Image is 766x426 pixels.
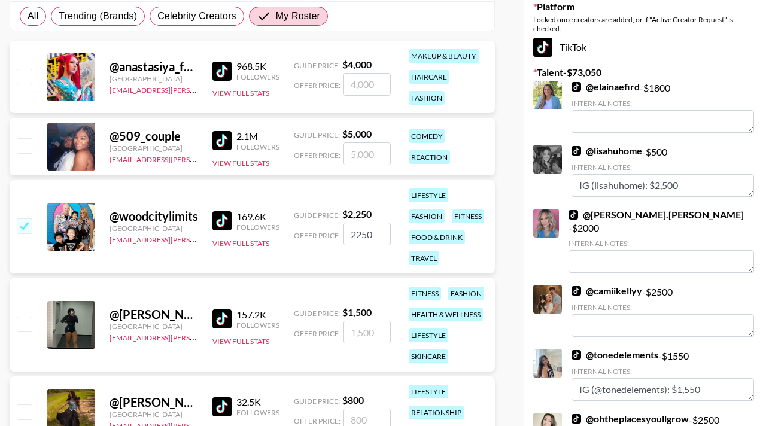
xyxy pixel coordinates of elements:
a: @[PERSON_NAME].[PERSON_NAME] [569,209,744,221]
div: @ anastasiya_fukkacumi1 [110,59,198,74]
button: View Full Stats [212,337,269,346]
div: lifestyle [409,188,448,202]
strong: $ 4,000 [342,59,372,70]
strong: $ 2,250 [342,208,372,220]
a: [EMAIL_ADDRESS][PERSON_NAME][DOMAIN_NAME] [110,153,287,164]
div: @ 509_couple [110,129,198,144]
label: Platform [533,1,756,13]
div: Internal Notes: [572,303,754,312]
textarea: IG (lisahuhome): $2,500 [572,174,754,197]
span: All [28,9,38,23]
div: travel [409,251,439,265]
span: Celebrity Creators [157,9,236,23]
div: [GEOGRAPHIC_DATA] [110,224,198,233]
a: [EMAIL_ADDRESS][PERSON_NAME][DOMAIN_NAME] [110,331,287,342]
div: @ woodcitylimits [110,209,198,224]
label: Talent - $ 73,050 [533,66,756,78]
span: Guide Price: [294,397,340,406]
span: Offer Price: [294,231,341,240]
div: fitness [409,287,441,300]
img: TikTok [212,62,232,81]
div: comedy [409,129,445,143]
div: relationship [409,406,464,419]
div: Followers [236,321,279,330]
a: @ohtheplacesyoullgrow [572,413,689,425]
img: TikTok [572,286,581,296]
button: View Full Stats [212,159,269,168]
div: - $ 500 [572,145,754,197]
div: [GEOGRAPHIC_DATA] [110,410,198,419]
button: View Full Stats [212,239,269,248]
div: - $ 2500 [572,285,754,337]
div: haircare [409,70,449,84]
div: fashion [409,209,445,223]
img: TikTok [212,211,232,230]
div: Internal Notes: [572,367,754,376]
div: Locked once creators are added, or if "Active Creator Request" is checked. [533,15,756,33]
div: Followers [236,72,279,81]
span: Offer Price: [294,151,341,160]
img: TikTok [572,414,581,424]
div: fashion [448,287,484,300]
img: TikTok [533,38,552,57]
strong: $ 800 [342,394,364,406]
div: reaction [409,150,450,164]
div: skincare [409,349,448,363]
a: [EMAIL_ADDRESS][PERSON_NAME][DOMAIN_NAME] [110,233,287,244]
div: fashion [409,91,445,105]
span: Guide Price: [294,309,340,318]
div: makeup & beauty [409,49,479,63]
div: 968.5K [236,60,279,72]
a: @tonedelements [572,349,658,361]
div: [GEOGRAPHIC_DATA] [110,144,198,153]
div: - $ 1800 [572,81,754,133]
div: Followers [236,223,279,232]
div: 157.2K [236,309,279,321]
span: My Roster [276,9,320,23]
span: Offer Price: [294,329,341,338]
span: Offer Price: [294,81,341,90]
textarea: IG (@tonedelements): $1,550 [572,378,754,401]
span: Guide Price: [294,211,340,220]
input: 2,250 [343,223,391,245]
div: food & drink [409,230,465,244]
div: @ [PERSON_NAME] [110,307,198,322]
div: 2.1M [236,130,279,142]
div: [GEOGRAPHIC_DATA] [110,322,198,331]
a: @lisahuhome [572,145,642,157]
div: - $ 2000 [569,209,754,273]
div: - $ 1550 [572,349,754,401]
div: lifestyle [409,385,448,398]
img: TikTok [572,146,581,156]
div: Internal Notes: [569,239,754,248]
div: fitness [452,209,484,223]
a: @camiikellyy [572,285,642,297]
img: TikTok [572,82,581,92]
div: Followers [236,408,279,417]
input: 5,000 [343,142,391,165]
div: TikTok [533,38,756,57]
img: TikTok [212,309,232,328]
div: @ [PERSON_NAME].drew [110,395,198,410]
span: Offer Price: [294,416,341,425]
img: TikTok [569,210,578,220]
div: Followers [236,142,279,151]
div: 32.5K [236,396,279,408]
div: Internal Notes: [572,99,754,108]
img: TikTok [212,131,232,150]
input: 1,500 [343,321,391,343]
a: [EMAIL_ADDRESS][PERSON_NAME][DOMAIN_NAME] [110,83,287,95]
img: TikTok [572,350,581,360]
strong: $ 1,500 [342,306,372,318]
div: lifestyle [409,328,448,342]
span: Guide Price: [294,61,340,70]
span: Trending (Brands) [59,9,137,23]
div: 169.6K [236,211,279,223]
div: [GEOGRAPHIC_DATA] [110,74,198,83]
div: health & wellness [409,308,483,321]
button: View Full Stats [212,89,269,98]
strong: $ 5,000 [342,128,372,139]
div: Internal Notes: [572,163,754,172]
img: TikTok [212,397,232,416]
input: 4,000 [343,73,391,96]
